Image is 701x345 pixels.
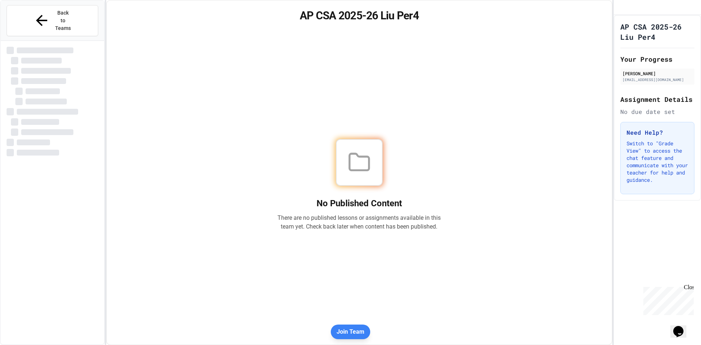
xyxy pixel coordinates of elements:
[627,128,688,137] h3: Need Help?
[620,54,694,64] h2: Your Progress
[331,325,370,339] button: Join Team
[620,107,694,116] div: No due date set
[623,70,692,77] div: [PERSON_NAME]
[54,9,72,32] span: Back to Teams
[115,9,603,22] h1: AP CSA 2025-26 Liu Per4
[620,94,694,104] h2: Assignment Details
[670,316,694,338] iframe: chat widget
[7,5,98,36] button: Back to Teams
[3,3,50,46] div: Chat with us now!Close
[277,214,441,231] p: There are no published lessons or assignments available in this team yet. Check back later when c...
[620,22,694,42] h1: AP CSA 2025-26 Liu Per4
[277,198,441,209] h2: No Published Content
[640,284,694,315] iframe: chat widget
[623,77,692,83] div: [EMAIL_ADDRESS][DOMAIN_NAME]
[627,140,688,184] p: Switch to "Grade View" to access the chat feature and communicate with your teacher for help and ...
